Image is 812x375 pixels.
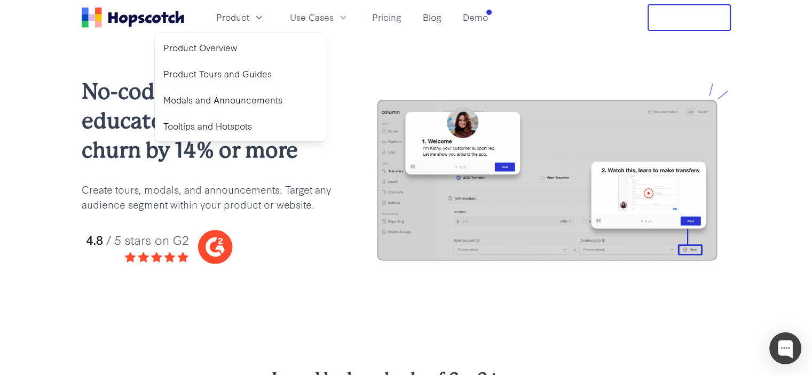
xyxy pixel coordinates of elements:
[82,225,332,270] img: hopscotch g2
[82,7,184,28] a: Home
[159,37,321,59] a: Product Overview
[283,9,355,26] button: Use Cases
[82,77,332,165] h2: No-code product tours: educate users & reduce churn by 14% or more
[368,9,406,26] a: Pricing
[159,63,321,85] a: Product Tours and Guides
[419,9,446,26] a: Blog
[159,89,321,111] a: Modals and Announcements
[210,9,271,26] button: Product
[366,83,731,276] img: hopscotch product tours for saas businesses
[290,11,334,24] span: Use Cases
[159,115,321,137] a: Tooltips and Hotspots
[82,182,332,212] p: Create tours, modals, and announcements. Target any audience segment within your product or website.
[648,4,731,31] button: Free Trial
[459,9,492,26] a: Demo
[216,11,249,24] span: Product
